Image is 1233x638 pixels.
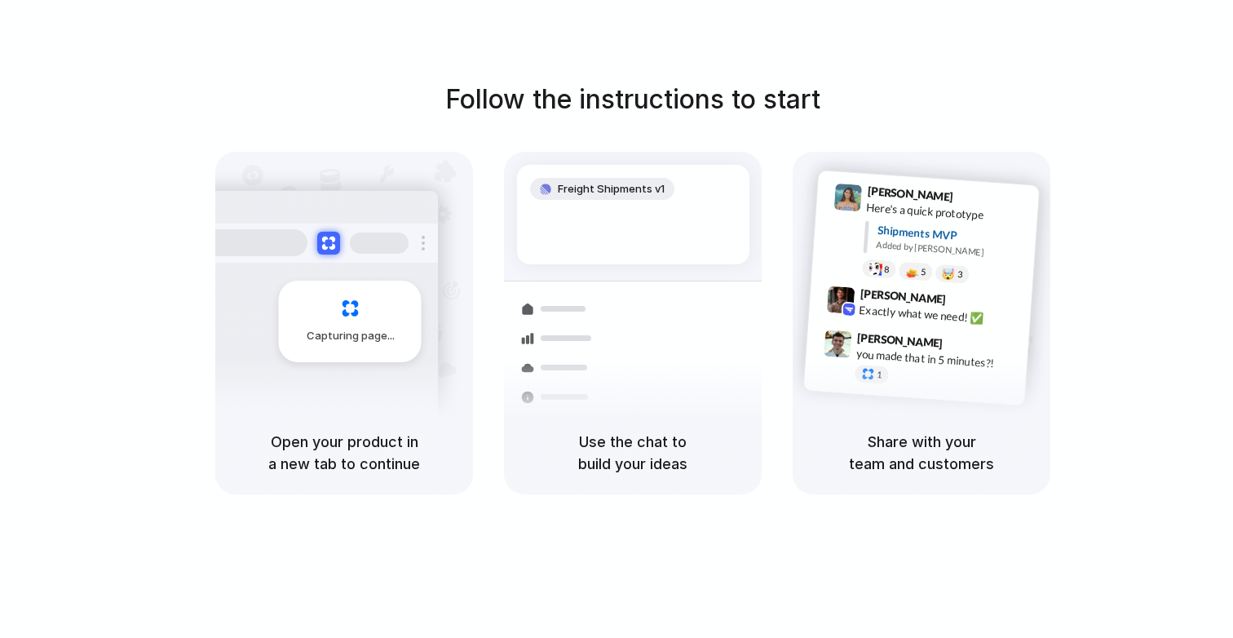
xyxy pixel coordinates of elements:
span: 1 [877,370,882,379]
div: Shipments MVP [877,222,1027,249]
h5: Open your product in a new tab to continue [235,431,453,475]
span: 3 [957,270,963,279]
span: 9:41 AM [958,190,992,210]
span: [PERSON_NAME] [857,328,944,352]
span: [PERSON_NAME] [860,285,946,308]
div: you made that in 5 minutes?! [855,345,1019,373]
span: 5 [921,268,926,277]
span: [PERSON_NAME] [867,182,953,206]
span: 9:42 AM [951,292,984,312]
div: Added by [PERSON_NAME] [876,238,1026,262]
span: 9:47 AM [948,336,981,356]
div: Here's a quick prototype [866,199,1029,227]
span: 8 [884,264,890,273]
h5: Share with your team and customers [812,431,1031,475]
span: Capturing page [307,328,397,344]
h1: Follow the instructions to start [445,80,820,119]
div: 🤯 [942,268,956,280]
h5: Use the chat to build your ideas [524,431,742,475]
span: Freight Shipments v1 [558,181,665,197]
div: Exactly what we need! ✅ [859,301,1022,329]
